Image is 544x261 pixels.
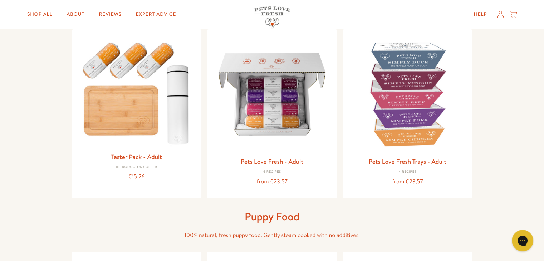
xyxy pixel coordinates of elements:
[508,227,537,254] iframe: Gorgias live chat messenger
[21,7,58,21] a: Shop All
[348,177,467,187] div: from €23,57
[348,35,467,153] img: Pets Love Fresh Trays - Adult
[78,172,196,182] div: €15,26
[78,35,196,148] img: Taster Pack - Adult
[184,231,360,239] span: 100% natural, fresh puppy food. Gently steam cooked with no additives.
[111,152,162,161] a: Taster Pack - Adult
[241,157,303,166] a: Pets Love Fresh - Adult
[78,165,196,169] div: Introductory Offer
[158,210,387,223] h1: Puppy Food
[254,6,290,28] img: Pets Love Fresh
[213,35,331,153] img: Pets Love Fresh - Adult
[348,170,467,174] div: 4 Recipes
[369,157,446,166] a: Pets Love Fresh Trays - Adult
[213,170,331,174] div: 4 Recipes
[61,7,90,21] a: About
[468,7,492,21] a: Help
[93,7,127,21] a: Reviews
[213,177,331,187] div: from €23,57
[130,7,182,21] a: Expert Advice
